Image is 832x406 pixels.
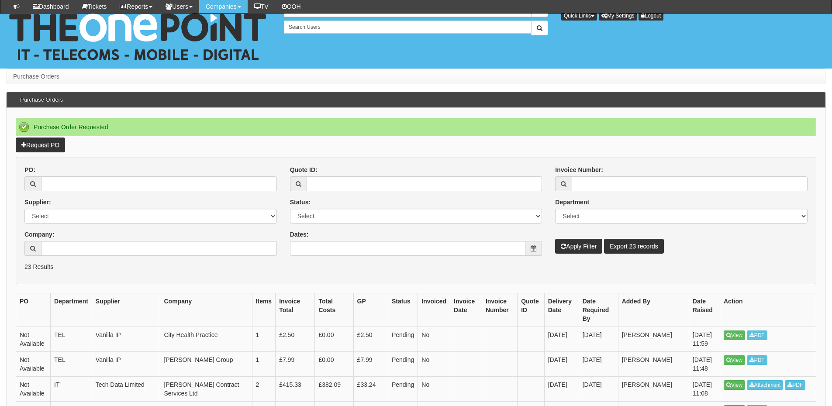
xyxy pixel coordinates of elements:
td: Tech Data Limited [92,376,160,401]
td: £415.33 [276,376,315,401]
td: [DATE] [544,327,579,351]
td: City Health Practice [160,327,252,351]
th: GP [353,293,388,327]
td: Vanilla IP [92,351,160,376]
td: £382.09 [315,376,353,401]
th: PO [16,293,51,327]
td: [DATE] 11:59 [689,327,720,351]
td: [DATE] 11:48 [689,351,720,376]
td: £2.50 [353,327,388,351]
td: £0.00 [315,351,353,376]
a: View [724,380,745,390]
a: View [724,355,745,365]
td: [DATE] [579,327,618,351]
td: [DATE] [579,351,618,376]
td: [DATE] [544,376,579,401]
button: Quick Links [561,11,597,21]
th: Status [388,293,418,327]
td: TEL [51,351,92,376]
td: Vanilla IP [92,327,160,351]
h3: Purchase Orders [16,93,67,107]
td: Pending [388,327,418,351]
td: 1 [252,327,276,351]
th: Action [720,293,816,327]
th: Invoice Date [450,293,482,327]
td: Not Available [16,376,51,401]
th: Supplier [92,293,160,327]
p: 23 Results [24,262,808,271]
th: Invoice Number [482,293,517,327]
button: Apply Filter [555,239,602,254]
a: Logout [639,11,663,21]
th: Date Required By [579,293,618,327]
label: Quote ID: [290,165,318,174]
div: Purchase Order Requested [16,118,816,136]
label: Supplier: [24,198,51,206]
a: My Settings [599,11,637,21]
label: Department [555,198,589,206]
td: Pending [388,351,418,376]
td: £7.99 [353,351,388,376]
td: 1 [252,351,276,376]
td: [PERSON_NAME] Group [160,351,252,376]
li: Purchase Orders [13,72,59,81]
th: Items [252,293,276,327]
td: [PERSON_NAME] [618,351,689,376]
a: Attachment [747,380,784,390]
td: [DATE] [579,376,618,401]
th: Company [160,293,252,327]
td: No [418,351,450,376]
a: Request PO [16,138,65,152]
td: [PERSON_NAME] Contract Services Ltd [160,376,252,401]
th: Invoice Total [276,293,315,327]
a: PDF [785,380,805,390]
td: £33.24 [353,376,388,401]
td: £0.00 [315,327,353,351]
td: [DATE] 11:08 [689,376,720,401]
a: View [724,330,745,340]
td: Not Available [16,327,51,351]
a: Export 23 records [604,239,664,254]
th: Delivery Date [544,293,579,327]
label: Status: [290,198,311,206]
label: Company: [24,230,54,239]
td: IT [51,376,92,401]
td: [DATE] [544,351,579,376]
td: 2 [252,376,276,401]
td: No [418,376,450,401]
td: No [418,327,450,351]
td: Not Available [16,351,51,376]
a: PDF [747,330,767,340]
label: Dates: [290,230,309,239]
th: Date Raised [689,293,720,327]
th: Invoiced [418,293,450,327]
a: PDF [747,355,767,365]
td: [PERSON_NAME] [618,376,689,401]
label: Invoice Number: [555,165,603,174]
th: Total Costs [315,293,353,327]
th: Quote ID [518,293,544,327]
td: TEL [51,327,92,351]
th: Added By [618,293,689,327]
input: Search Users [284,21,532,34]
td: Pending [388,376,418,401]
th: Department [51,293,92,327]
td: £2.50 [276,327,315,351]
td: £7.99 [276,351,315,376]
td: [PERSON_NAME] [618,327,689,351]
label: PO: [24,165,35,174]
